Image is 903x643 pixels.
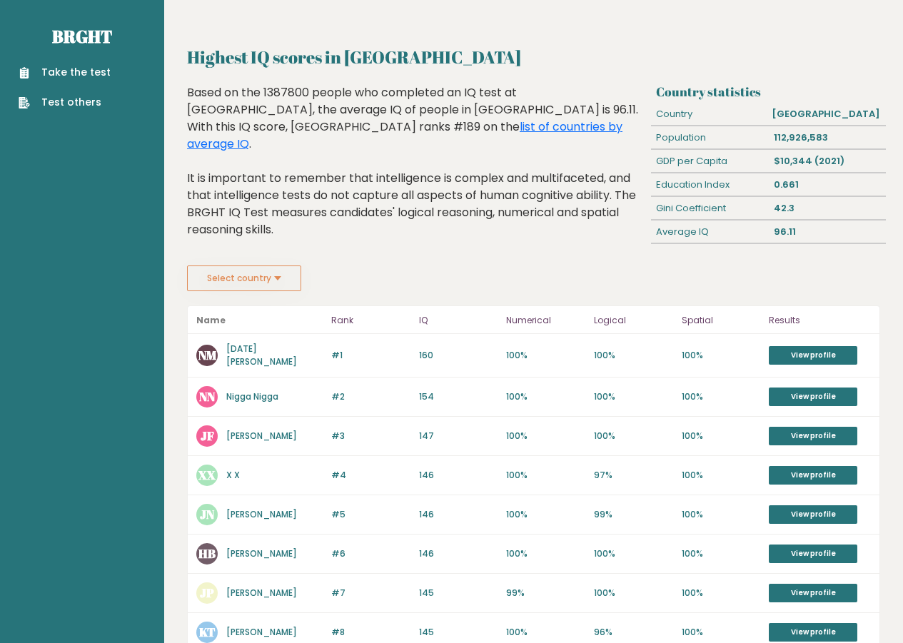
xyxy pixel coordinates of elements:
[506,349,585,362] p: 100%
[506,626,585,639] p: 100%
[769,388,857,406] a: View profile
[651,197,768,220] div: Gini Coefficient
[198,545,216,562] text: HB
[419,469,498,482] p: 146
[419,587,498,599] p: 145
[682,547,761,560] p: 100%
[331,469,410,482] p: #4
[769,427,857,445] a: View profile
[226,626,297,638] a: [PERSON_NAME]
[651,126,768,149] div: Population
[419,547,498,560] p: 146
[200,506,215,522] text: JN
[419,508,498,521] p: 146
[594,430,673,442] p: 100%
[199,624,216,640] text: KT
[506,508,585,521] p: 100%
[594,626,673,639] p: 96%
[226,508,297,520] a: [PERSON_NAME]
[198,347,217,363] text: NM
[651,173,768,196] div: Education Index
[768,150,885,173] div: $10,344 (2021)
[769,584,857,602] a: View profile
[594,508,673,521] p: 99%
[419,626,498,639] p: 145
[769,466,857,485] a: View profile
[331,430,410,442] p: #3
[226,390,278,402] a: Nigga Nigga
[769,623,857,642] a: View profile
[331,508,410,521] p: #5
[187,265,301,291] button: Select country
[682,587,761,599] p: 100%
[594,547,673,560] p: 100%
[419,312,498,329] p: IQ
[201,427,214,444] text: JF
[226,469,240,481] a: X X
[768,126,885,149] div: 112,926,583
[769,505,857,524] a: View profile
[682,312,761,329] p: Spatial
[187,44,880,70] h2: Highest IQ scores in [GEOGRAPHIC_DATA]
[331,587,410,599] p: #7
[682,469,761,482] p: 100%
[506,587,585,599] p: 99%
[682,390,761,403] p: 100%
[594,390,673,403] p: 100%
[200,584,214,601] text: JP
[682,508,761,521] p: 100%
[226,587,297,599] a: [PERSON_NAME]
[769,346,857,365] a: View profile
[187,118,622,152] a: list of countries by average IQ
[769,545,857,563] a: View profile
[769,312,871,329] p: Results
[331,349,410,362] p: #1
[419,430,498,442] p: 147
[682,430,761,442] p: 100%
[768,221,885,243] div: 96.11
[682,626,761,639] p: 100%
[506,312,585,329] p: Numerical
[594,312,673,329] p: Logical
[651,103,767,126] div: Country
[199,388,216,405] text: NN
[594,349,673,362] p: 100%
[419,390,498,403] p: 154
[198,467,216,483] text: XX
[331,390,410,403] p: #2
[331,626,410,639] p: #8
[52,25,112,48] a: Brght
[767,103,886,126] div: [GEOGRAPHIC_DATA]
[594,469,673,482] p: 97%
[506,430,585,442] p: 100%
[19,95,111,110] a: Test others
[331,312,410,329] p: Rank
[651,221,768,243] div: Average IQ
[768,173,885,196] div: 0.661
[187,84,645,260] div: Based on the 1387800 people who completed an IQ test at [GEOGRAPHIC_DATA], the average IQ of peop...
[19,65,111,80] a: Take the test
[682,349,761,362] p: 100%
[331,547,410,560] p: #6
[656,84,880,99] h3: Country statistics
[226,547,297,560] a: [PERSON_NAME]
[768,197,885,220] div: 42.3
[226,430,297,442] a: [PERSON_NAME]
[506,547,585,560] p: 100%
[506,469,585,482] p: 100%
[196,314,226,326] b: Name
[419,349,498,362] p: 160
[226,343,297,368] a: [DATE][PERSON_NAME]
[506,390,585,403] p: 100%
[594,587,673,599] p: 100%
[651,150,768,173] div: GDP per Capita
